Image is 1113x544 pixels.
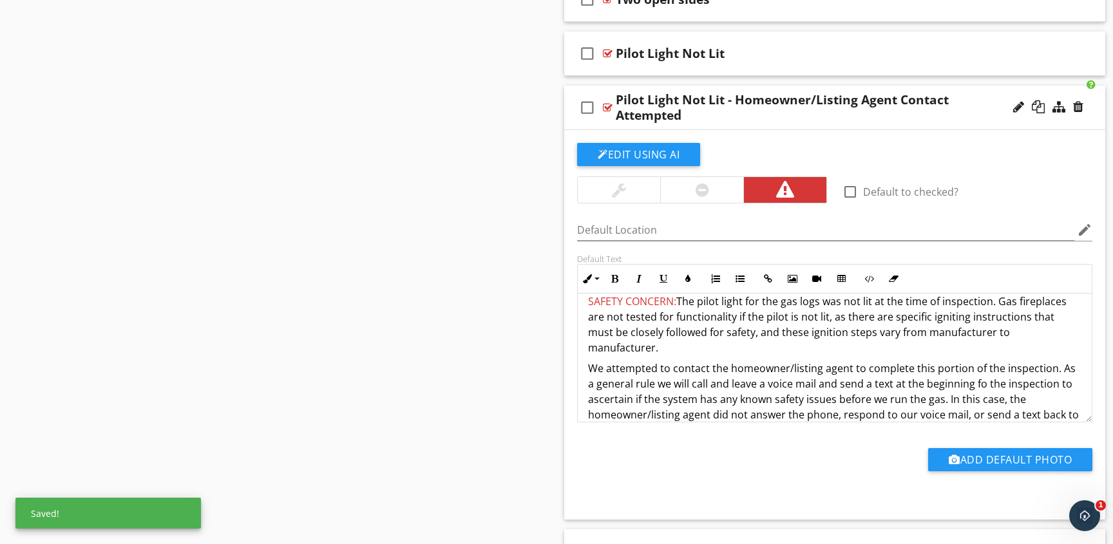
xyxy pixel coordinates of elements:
button: Insert Image (⌘P) [780,267,804,291]
button: Code View [857,267,881,291]
span: SAFETY CONCERN: [588,294,676,308]
input: Default Location [577,220,1074,241]
iframe: Intercom live chat [1069,500,1100,531]
i: check_box_outline_blank [577,38,598,69]
i: edit [1077,222,1092,238]
button: Insert Link (⌘K) [756,267,780,291]
button: Insert Table [829,267,853,291]
p: We attempted to contact the homeowner/listing agent to complete this portion of the inspection. A... [588,361,1081,438]
button: Bold (⌘B) [602,267,627,291]
div: Saved! [15,498,201,529]
button: Edit Using AI [577,143,700,166]
button: Add Default Photo [928,448,1092,471]
button: Unordered List [728,267,752,291]
p: The pilot light for the gas logs was not lit at the time of inspection. Gas fireplaces are not te... [588,294,1081,355]
span: 1 [1096,500,1106,511]
label: Default to checked? [863,185,958,198]
i: check_box_outline_blank [577,92,598,123]
button: Clear Formatting [881,267,906,291]
button: Inline Style [578,267,602,291]
div: Pilot Light Not Lit [616,46,725,61]
button: Italic (⌘I) [627,267,651,291]
div: Pilot Light Not Lit - Homeowner/Listing Agent Contact Attempted [616,92,1002,123]
div: Default Text [577,254,1092,264]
